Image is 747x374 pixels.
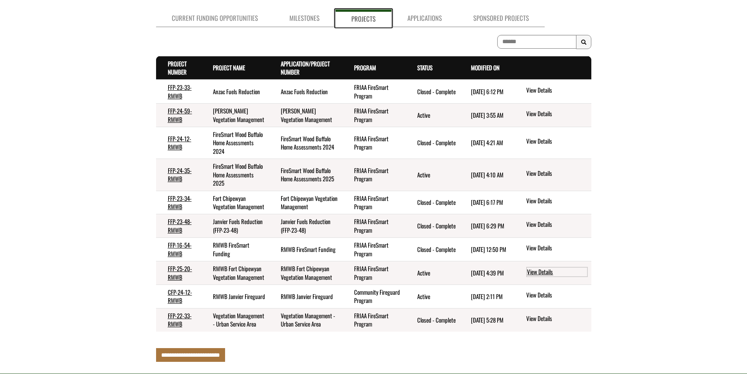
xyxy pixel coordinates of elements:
[459,285,513,308] td: 8/11/2025 2:11 PM
[168,83,192,100] a: FFP-23-33-RMWB
[274,9,335,27] a: Milestones
[168,106,192,123] a: FFP-24-59-RMWB
[405,308,459,331] td: Closed - Complete
[471,63,500,72] a: Modified On
[168,288,192,305] a: CFP-24-12-RMWB
[405,191,459,214] td: Closed - Complete
[405,104,459,127] td: Active
[168,166,192,183] a: FFP-24-35-RMWB
[513,308,591,331] td: action menu
[459,308,513,331] td: 4/27/2024 5:28 PM
[513,261,591,285] td: action menu
[526,86,588,95] a: View details
[513,80,591,103] td: action menu
[471,292,503,301] time: [DATE] 2:11 PM
[201,238,269,261] td: RMWB FireSmart Funding
[201,285,269,308] td: RMWB Janvier Fireguard
[513,104,591,127] td: action menu
[459,80,513,103] td: 4/27/2024 6:12 PM
[405,159,459,191] td: Active
[526,109,588,119] a: View details
[458,9,545,27] a: Sponsored Projects
[497,35,576,49] input: To search on partial text, use the asterisk (*) wildcard character.
[392,9,458,27] a: Applications
[526,267,588,277] a: View details
[342,285,406,308] td: Community Fireguard Program
[156,80,202,103] td: FFP-23-33-RMWB
[342,238,406,261] td: FRIAA FireSmart Program
[342,191,406,214] td: FRIAA FireSmart Program
[168,134,191,151] a: FFP-24-12-RMWB
[405,285,459,308] td: Active
[156,261,202,285] td: FFP-25-20-RMWB
[459,261,513,285] td: 7/28/2025 4:39 PM
[459,214,513,238] td: 4/27/2024 6:29 PM
[156,214,202,238] td: FFP-23-48-RMWB
[156,9,274,27] a: Current Funding Opportunities
[156,238,202,261] td: FFP-16-54-RMWB
[201,159,269,191] td: FireSmart Wood Buffalo Home Assessments 2025
[342,214,406,238] td: FRIAA FireSmart Program
[201,191,269,214] td: Fort Chipewyan Vegetation Management
[526,244,588,253] a: View details
[156,308,202,331] td: FFP-22-33-RMWB
[281,59,330,76] a: Application/Project Number
[471,138,503,147] time: [DATE] 4:21 AM
[526,291,588,300] a: View details
[201,261,269,285] td: RMWB Fort Chipewyan Vegetation Management
[471,268,504,277] time: [DATE] 4:39 PM
[269,261,342,285] td: RMWB Fort Chipewyan Vegetation Management
[513,56,591,80] th: Actions
[405,214,459,238] td: Closed - Complete
[405,261,459,285] td: Active
[576,35,591,49] button: Search Results
[417,63,433,72] a: Status
[405,80,459,103] td: Closed - Complete
[269,80,342,103] td: Anzac Fuels Reduction
[513,238,591,261] td: action menu
[269,285,342,308] td: RMWB Janvier Fireguard
[342,159,406,191] td: FRIAA FireSmart Program
[342,308,406,331] td: FRIAA FireSmart Program
[526,220,588,230] a: View details
[156,285,202,308] td: CFP-24-12-RMWB
[156,127,202,159] td: FFP-24-12-RMWB
[168,264,192,281] a: FFP-25-20-RMWB
[471,111,503,119] time: [DATE] 3:55 AM
[201,214,269,238] td: Janvier Fuels Reduction (FFP-23-48)
[405,127,459,159] td: Closed - Complete
[471,245,506,254] time: [DATE] 12:50 PM
[335,9,392,27] a: Projects
[156,191,202,214] td: FFP-23-34-RMWB
[269,191,342,214] td: Fort Chipewyan Vegetation Management
[513,127,591,159] td: action menu
[342,261,406,285] td: FRIAA FireSmart Program
[201,80,269,103] td: Anzac Fuels Reduction
[342,104,406,127] td: FRIAA FireSmart Program
[459,127,513,159] td: 8/11/2025 4:21 AM
[513,159,591,191] td: action menu
[513,214,591,238] td: action menu
[513,285,591,308] td: action menu
[156,159,202,191] td: FFP-24-35-RMWB
[471,316,503,324] time: [DATE] 5:28 PM
[269,214,342,238] td: Janvier Fuels Reduction (FFP-23-48)
[459,191,513,214] td: 4/27/2024 6:17 PM
[201,104,269,127] td: Conklin Vegetation Management
[269,104,342,127] td: Conklin Vegetation Management
[459,238,513,261] td: 7/26/2023 12:50 PM
[201,308,269,331] td: Vegetation Management - Urban Service Area
[269,159,342,191] td: FireSmart Wood Buffalo Home Assessments 2025
[269,308,342,331] td: Vegetation Management - Urban Service Area
[459,159,513,191] td: 8/11/2025 4:10 AM
[342,80,406,103] td: FRIAA FireSmart Program
[156,104,202,127] td: FFP-24-59-RMWB
[168,59,187,76] a: Project Number
[526,169,588,179] a: View details
[168,241,192,257] a: FFP-16-54-RMWB
[342,127,406,159] td: FRIAA FireSmart Program
[201,127,269,159] td: FireSmart Wood Buffalo Home Assessments 2024
[168,194,192,211] a: FFP-23-34-RMWB
[471,170,503,179] time: [DATE] 4:10 AM
[405,238,459,261] td: Closed - Complete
